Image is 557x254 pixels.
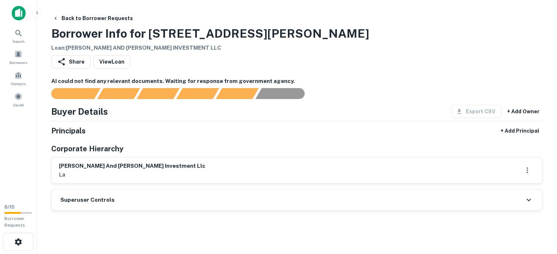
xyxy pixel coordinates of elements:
div: Principals found, still searching for contact information. This may take time... [216,88,259,99]
a: Search [2,26,34,46]
h5: Principals [51,125,86,136]
button: + Add Owner [504,105,542,118]
h6: AI could not find any relevant documents. Waiting for response from government agency. [51,77,542,86]
div: Your request is received and processing... [97,88,140,99]
div: Sending borrower request to AI... [42,88,97,99]
h6: Loan : [PERSON_NAME] AND [PERSON_NAME] INVESTMENT LLC [51,44,369,52]
img: capitalize-icon.png [12,6,26,20]
button: Share [51,55,90,68]
h4: Buyer Details [51,105,108,118]
a: ViewLoan [93,55,130,68]
a: Saved [2,90,34,109]
a: Borrowers [2,47,34,67]
p: la [59,170,205,179]
span: Saved [13,102,24,108]
span: 6 / 10 [4,204,15,210]
a: Contacts [2,68,34,88]
h5: Corporate Hierarchy [51,143,123,154]
button: + Add Principal [498,124,542,137]
span: Search [12,38,25,44]
div: Principals found, AI now looking for contact information... [176,88,219,99]
button: Back to Borrower Requests [50,12,136,25]
h6: Superuser Controls [60,196,115,204]
span: Borrower Requests [4,216,25,228]
div: AI fulfillment process complete. [256,88,313,99]
h3: Borrower Info for [STREET_ADDRESS][PERSON_NAME] [51,25,369,42]
span: Contacts [11,81,26,87]
div: Documents found, AI parsing details... [137,88,179,99]
span: Borrowers [10,60,27,65]
h6: [PERSON_NAME] and [PERSON_NAME] investment llc [59,162,205,170]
